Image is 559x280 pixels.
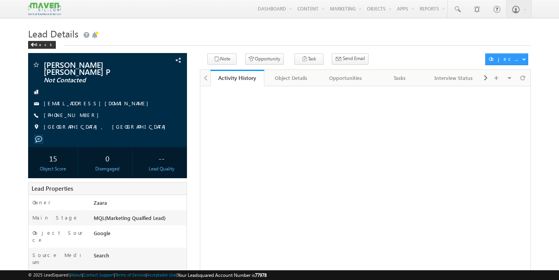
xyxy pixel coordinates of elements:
[139,165,185,172] div: Lead Quality
[245,53,284,65] button: Opportunity
[84,165,130,172] div: Disengaged
[139,151,185,165] div: --
[92,214,187,225] div: MQL(Marketing Quaified Lead)
[178,272,267,278] span: Your Leadsquared Account Number is
[44,112,103,119] span: [PHONE_NUMBER]
[44,61,142,75] span: [PERSON_NAME] [PERSON_NAME] P
[332,53,369,65] button: Send Email
[28,41,56,49] div: Back
[28,2,61,16] img: Custom Logo
[379,73,420,83] div: Tasks
[115,272,146,277] a: Terms of Service
[30,151,76,165] div: 15
[83,272,114,277] a: Contact Support
[32,199,51,206] label: Owner
[32,184,73,192] span: Lead Properties
[373,70,427,86] a: Tasks
[32,214,78,221] label: Main Stage
[433,73,474,83] div: Interview Status
[84,151,130,165] div: 0
[294,53,324,65] button: Task
[28,41,60,47] a: Back
[94,199,107,206] span: Zaara
[264,70,319,86] a: Object Details
[147,272,176,277] a: Acceptable Use
[32,252,86,266] label: Source Medium
[485,53,528,65] button: Object Actions
[343,55,365,62] span: Send Email
[44,76,142,84] span: Not Contacted
[325,73,366,83] div: Opportunities
[32,229,86,243] label: Object Source
[30,165,76,172] div: Object Score
[28,271,267,279] span: © 2025 LeadSquared | | | | |
[28,27,78,40] span: Lead Details
[216,74,259,82] div: Activity History
[207,53,237,65] button: Note
[255,272,267,278] span: 77978
[44,100,152,106] a: [EMAIL_ADDRESS][DOMAIN_NAME]
[271,73,312,83] div: Object Details
[427,70,481,86] a: Interview Status
[44,123,169,131] span: [GEOGRAPHIC_DATA], [GEOGRAPHIC_DATA]
[71,272,82,277] a: About
[489,55,522,62] div: Object Actions
[319,70,373,86] a: Opportunities
[210,70,265,86] a: Activity History
[92,252,187,262] div: Search
[92,229,187,240] div: Google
